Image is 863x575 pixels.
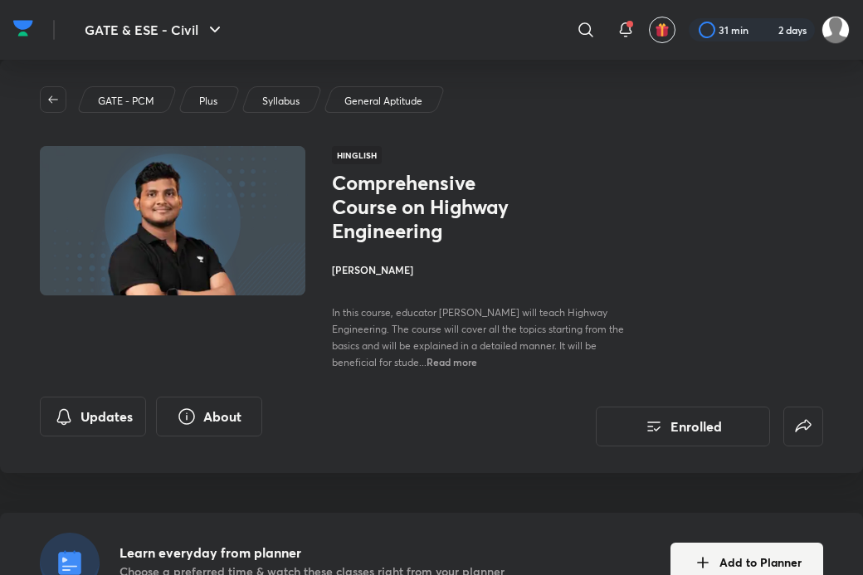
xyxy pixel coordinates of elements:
h4: [PERSON_NAME] [332,262,624,277]
a: GATE - PCM [95,94,158,109]
a: Company Logo [13,16,33,45]
span: Hinglish [332,146,382,164]
button: About [156,397,262,436]
button: Updates [40,397,146,436]
h4: Learn everyday from planner [119,546,505,559]
a: General Aptitude [342,94,426,109]
p: GATE - PCM [98,94,154,109]
p: Plus [199,94,217,109]
h1: Comprehensive Course on Highway Engineering [332,171,545,242]
button: avatar [649,17,675,43]
button: false [783,407,823,446]
button: GATE & ESE - Civil [75,13,235,46]
a: Plus [197,94,221,109]
img: Mrityunjay Mtj [822,16,850,44]
a: Syllabus [260,94,303,109]
img: Company Logo [13,16,33,41]
img: Thumbnail [37,144,308,297]
span: Read more [427,355,477,368]
img: avatar [655,22,670,37]
img: streak [758,22,775,38]
span: In this course, educator [PERSON_NAME] will teach Highway Engineering. The course will cover all ... [332,306,624,368]
button: Enrolled [596,407,770,446]
p: Syllabus [262,94,300,109]
p: General Aptitude [344,94,422,109]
